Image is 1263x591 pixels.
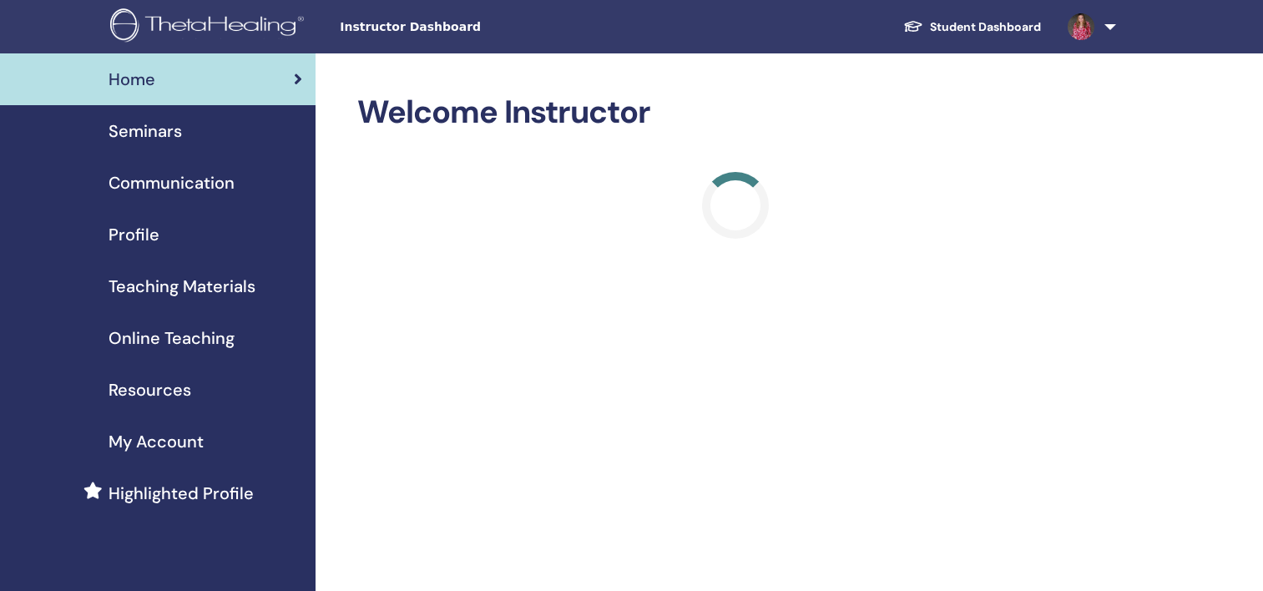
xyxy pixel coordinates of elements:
span: Home [109,67,155,92]
span: Online Teaching [109,326,235,351]
span: Seminars [109,119,182,144]
span: My Account [109,429,204,454]
img: logo.png [110,8,310,46]
span: Communication [109,170,235,195]
span: Resources [109,377,191,402]
span: Highlighted Profile [109,481,254,506]
span: Profile [109,222,159,247]
h2: Welcome Instructor [357,93,1113,132]
span: Teaching Materials [109,274,255,299]
img: graduation-cap-white.svg [903,19,923,33]
img: default.jpg [1068,13,1094,40]
span: Instructor Dashboard [340,18,590,36]
a: Student Dashboard [890,12,1054,43]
